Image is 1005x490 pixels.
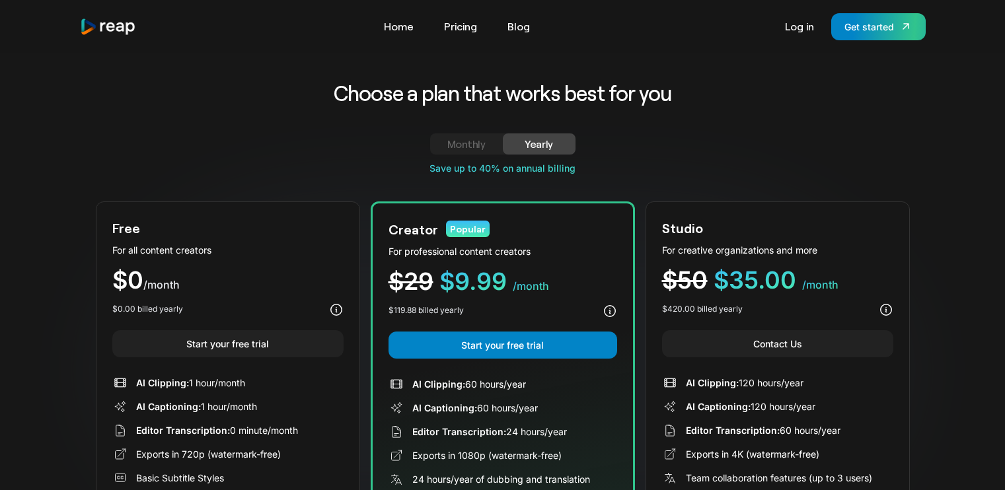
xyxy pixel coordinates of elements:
[686,377,739,388] span: AI Clipping:
[519,136,560,152] div: Yearly
[714,265,796,295] span: $35.00
[686,400,815,413] div: 120 hours/year
[412,425,567,438] div: 24 hours/year
[412,401,538,415] div: 60 hours/year
[136,400,257,413] div: 1 hour/month
[686,401,751,412] span: AI Captioning:
[112,243,344,257] div: For all content creators
[230,79,775,107] h2: Choose a plan that works best for you
[412,448,562,462] div: Exports in 1080p (watermark-free)
[389,244,617,258] div: For professional content creators
[439,267,507,296] span: $9.99
[112,218,140,238] div: Free
[778,16,821,37] a: Log in
[662,265,708,295] span: $50
[96,161,910,175] div: Save up to 40% on annual billing
[686,423,840,437] div: 60 hours/year
[446,221,490,237] div: Popular
[412,377,526,391] div: 60 hours/year
[136,401,201,412] span: AI Captioning:
[80,18,137,36] a: home
[686,447,819,461] div: Exports in 4K (watermark-free)
[412,426,506,437] span: Editor Transcription:
[389,304,464,316] div: $119.88 billed yearly
[80,18,137,36] img: reap logo
[662,243,893,257] div: For creative organizations and more
[112,303,183,315] div: $0.00 billed yearly
[662,303,743,315] div: $420.00 billed yearly
[112,268,344,293] div: $0
[389,267,433,296] span: $29
[112,330,344,357] a: Start your free trial
[831,13,926,40] a: Get started
[662,218,703,238] div: Studio
[662,330,893,357] a: Contact Us
[686,376,803,390] div: 120 hours/year
[412,378,465,390] span: AI Clipping:
[844,20,894,34] div: Get started
[143,278,180,291] span: /month
[377,16,420,37] a: Home
[501,16,537,37] a: Blog
[802,278,838,291] span: /month
[136,447,281,461] div: Exports in 720p (watermark-free)
[136,376,245,390] div: 1 hour/month
[686,425,780,436] span: Editor Transcription:
[389,219,438,239] div: Creator
[136,423,298,437] div: 0 minute/month
[446,136,487,152] div: Monthly
[136,471,224,485] div: Basic Subtitle Styles
[136,425,230,436] span: Editor Transcription:
[513,279,549,293] span: /month
[412,472,590,486] div: 24 hours/year of dubbing and translation
[412,402,477,413] span: AI Captioning:
[437,16,484,37] a: Pricing
[136,377,189,388] span: AI Clipping:
[389,332,617,359] a: Start your free trial
[686,471,872,485] div: Team collaboration features (up to 3 users)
